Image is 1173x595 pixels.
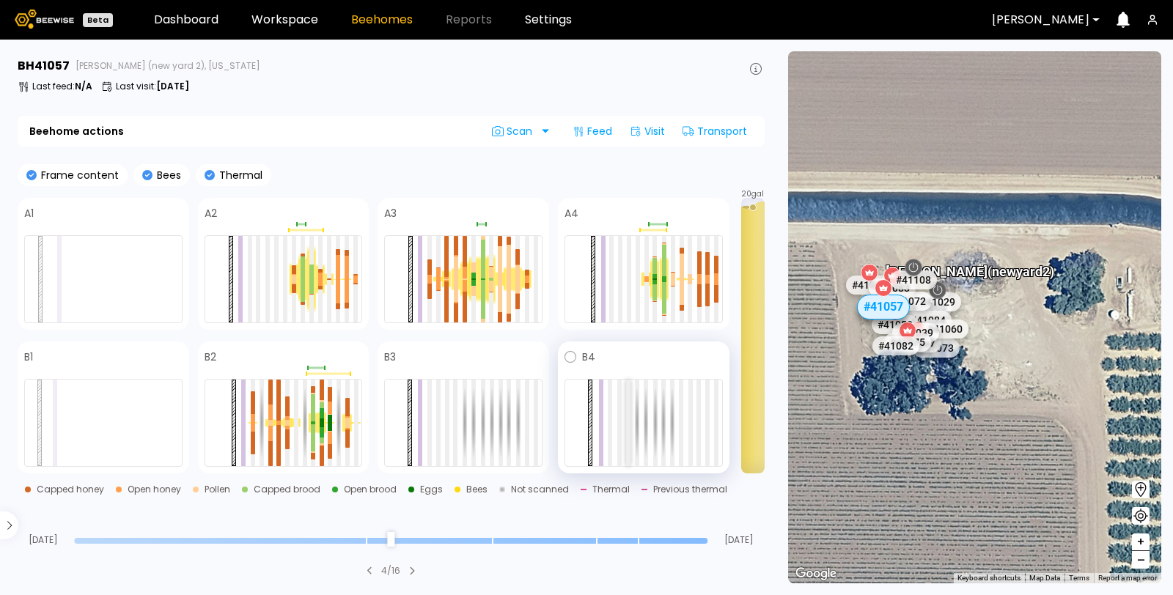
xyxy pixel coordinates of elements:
span: [DATE] [714,536,765,544]
div: # 41083 [869,278,916,297]
div: Open brood [344,485,397,494]
button: Map Data [1029,573,1060,583]
div: # 41029 [914,292,961,311]
div: # 41059 [872,315,919,334]
b: Beehome actions [29,126,124,136]
a: Dashboard [154,14,218,26]
a: Report a map error [1098,574,1157,582]
div: Pollen [205,485,230,494]
button: – [1132,551,1150,569]
h4: B2 [205,352,216,362]
h4: A2 [205,208,217,218]
p: Thermal [215,170,262,180]
a: Beehomes [351,14,413,26]
div: # 41057 [857,295,910,319]
h3: BH 41057 [18,60,70,72]
p: Last feed : [32,82,92,91]
div: [PERSON_NAME] (new yard 2) [886,248,1054,279]
a: Settings [525,14,572,26]
a: Workspace [251,14,318,26]
a: Terms [1069,574,1089,582]
div: Eggs [420,485,443,494]
h4: A3 [384,208,397,218]
b: [DATE] [156,80,189,92]
span: 20 gal [741,191,764,198]
div: # 41072 [885,292,932,311]
span: [PERSON_NAME] (new yard 2), [US_STATE] [76,62,260,70]
a: Open this area in Google Maps (opens a new window) [792,564,840,583]
span: – [1137,551,1145,569]
img: Google [792,564,840,583]
h4: A1 [24,208,34,218]
h4: B4 [582,352,595,362]
p: Frame content [37,170,119,180]
h4: B3 [384,352,396,362]
h4: A4 [565,208,578,218]
div: # 41082 [872,336,919,355]
div: Previous thermal [653,485,727,494]
img: Beewise logo [15,10,74,29]
div: # 41060 [922,319,969,339]
button: Keyboard shortcuts [957,573,1021,583]
div: Visit [624,119,671,143]
div: Capped honey [37,485,104,494]
div: # 41108 [890,270,937,289]
b: N/A [75,80,92,92]
span: + [1136,533,1145,551]
button: + [1132,533,1150,551]
h4: B1 [24,352,33,362]
div: # 41048 [846,276,893,295]
div: Feed [567,119,618,143]
div: Beta [83,13,113,27]
div: Thermal [592,485,630,494]
p: Last visit : [116,82,189,91]
span: Scan [492,125,537,137]
div: Open honey [128,485,181,494]
span: [DATE] [18,536,68,544]
div: Bees [466,485,488,494]
div: Capped brood [254,485,320,494]
div: 4 / 16 [381,564,400,577]
div: Transport [677,119,753,143]
div: Not scanned [511,485,569,494]
span: Reports [446,14,492,26]
p: Bees [152,170,181,180]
